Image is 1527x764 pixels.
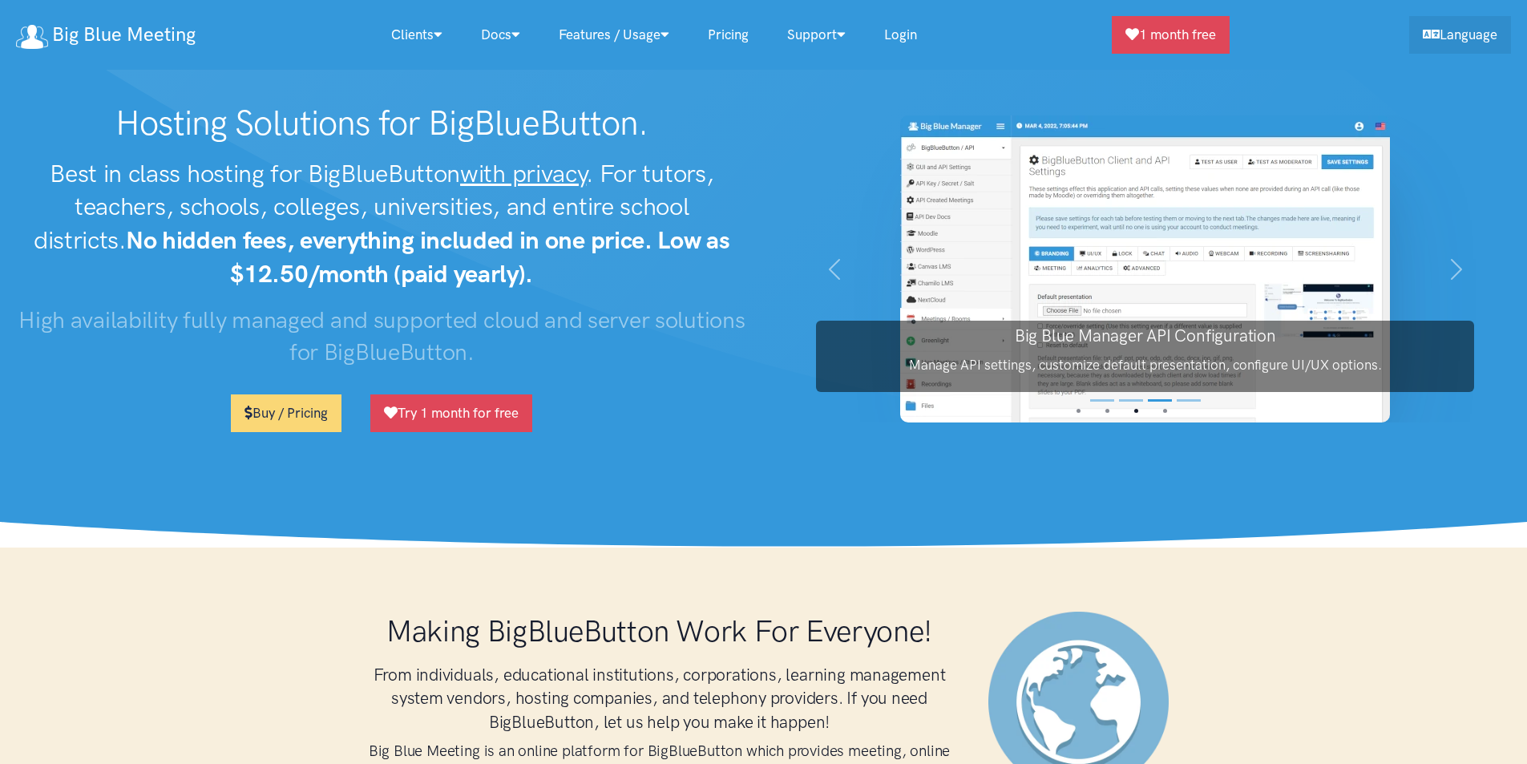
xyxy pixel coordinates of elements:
[462,18,539,52] a: Docs
[126,225,730,289] strong: No hidden fees, everything included in one price. Low as $12.50/month (paid yearly).
[363,612,956,650] h1: Making BigBlueButton Work For Everyone!
[231,394,341,432] a: Buy / Pricing
[689,18,768,52] a: Pricing
[16,304,748,369] h3: High availability fully managed and supported cloud and server solutions for BigBlueButton.
[16,18,196,52] a: Big Blue Meeting
[372,18,462,52] a: Clients
[1409,16,1511,54] a: Language
[816,354,1474,376] p: Manage API settings, customize default presentation, configure UI/UX options.
[16,157,748,291] h2: Best in class hosting for BigBlueButton . For tutors, teachers, schools, colleges, universities, ...
[865,18,936,52] a: Login
[816,324,1474,347] h3: Big Blue Manager API Configuration
[539,18,689,52] a: Features / Usage
[363,663,956,734] h3: From individuals, educational institutions, corporations, learning management system vendors, hos...
[768,18,865,52] a: Support
[16,25,48,49] img: logo
[1112,16,1230,54] a: 1 month free
[370,394,532,432] a: Try 1 month for free
[460,159,586,188] u: with privacy
[16,103,748,144] h1: Hosting Solutions for BigBlueButton.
